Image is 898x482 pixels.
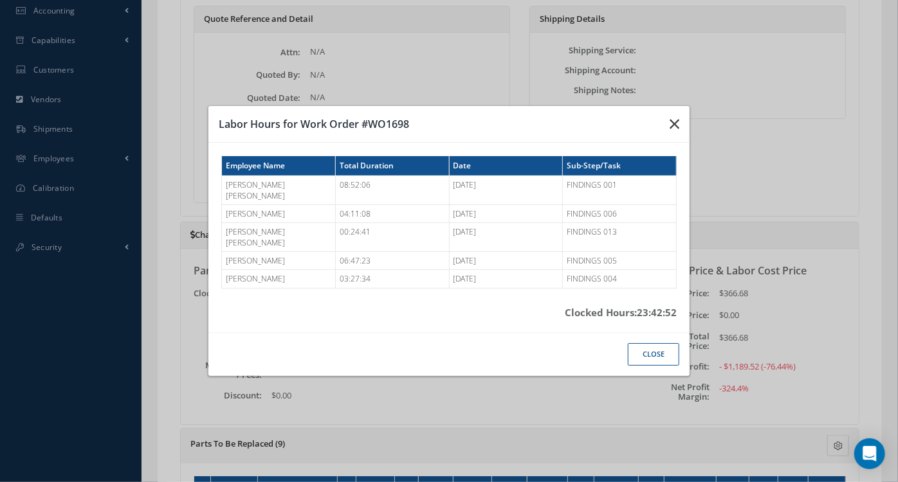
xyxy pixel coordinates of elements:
[222,252,336,270] td: [PERSON_NAME]
[335,175,449,204] td: 08:52:06
[449,175,563,204] td: [DATE]
[219,116,659,132] h3: Labor Hours for Work Order #WO1698
[449,223,563,252] td: [DATE]
[563,204,677,222] td: FINDINGS 006
[854,438,885,469] div: Open Intercom Messenger
[222,270,336,288] td: [PERSON_NAME]
[563,175,677,204] td: FINDINGS 001
[565,306,677,319] strong: 23:42:52
[565,306,637,319] span: Clocked Hours:
[222,156,336,175] th: Employee Name
[335,252,449,270] td: 06:47:23
[222,175,336,204] td: [PERSON_NAME] [PERSON_NAME]
[563,252,677,270] td: FINDINGS 005
[222,223,336,252] td: [PERSON_NAME] [PERSON_NAME]
[335,223,449,252] td: 00:24:41
[335,204,449,222] td: 04:11:08
[563,156,677,175] th: Sub-Step/Task
[222,204,336,222] td: [PERSON_NAME]
[449,252,563,270] td: [DATE]
[335,156,449,175] th: Total Duration
[563,270,677,288] td: FINDINGS 004
[449,270,563,288] td: [DATE]
[563,223,677,252] td: FINDINGS 013
[335,270,449,288] td: 03:27:34
[449,204,563,222] td: [DATE]
[449,156,563,175] th: Date
[628,343,679,366] button: Close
